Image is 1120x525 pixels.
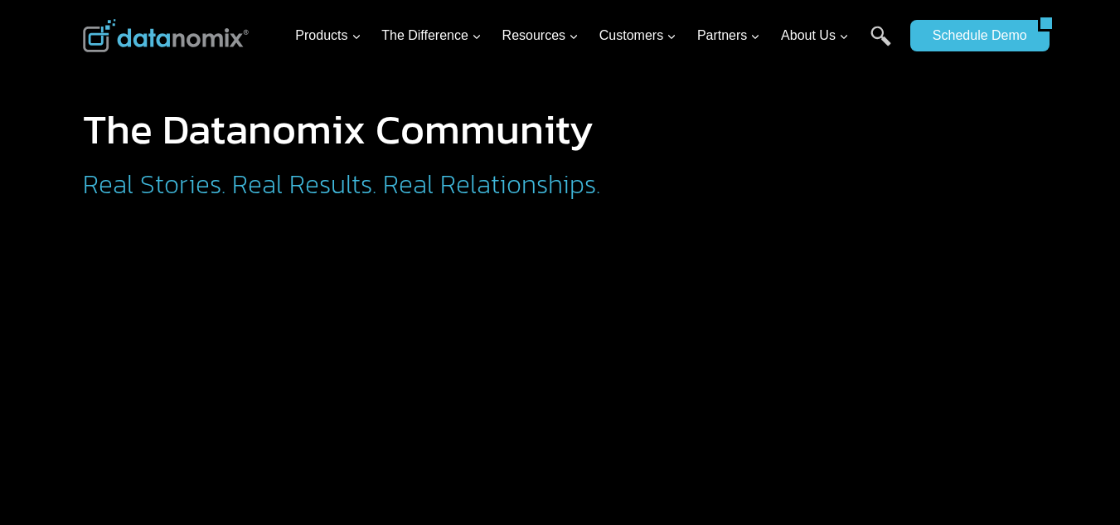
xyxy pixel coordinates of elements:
span: About Us [781,25,849,46]
span: Customers [599,25,676,46]
a: Schedule Demo [910,20,1038,51]
img: Datanomix [83,19,249,52]
h1: The Datanomix Community [83,109,738,150]
h2: Real Stories. Real Results. Real Relationships. [83,171,738,197]
span: Resources [502,25,579,46]
span: Partners [697,25,760,46]
nav: Primary Navigation [288,9,902,63]
a: Search [870,26,891,63]
span: The Difference [381,25,482,46]
span: Products [295,25,361,46]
